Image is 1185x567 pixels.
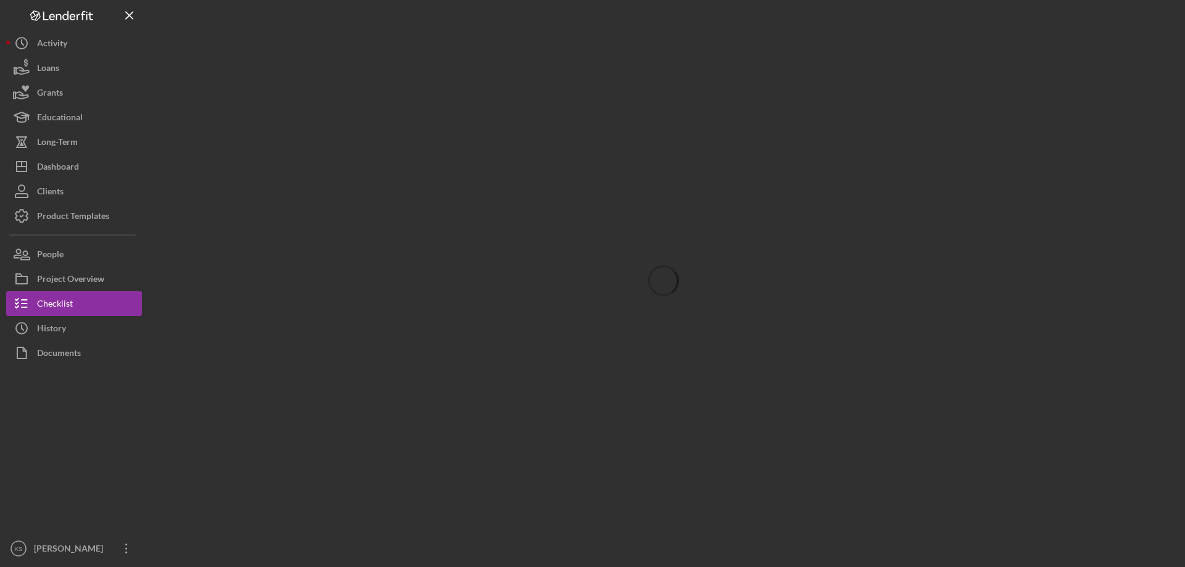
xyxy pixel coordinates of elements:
button: Product Templates [6,204,142,228]
div: Product Templates [37,204,109,231]
text: KS [15,545,23,552]
button: Loans [6,56,142,80]
button: Activity [6,31,142,56]
button: People [6,242,142,267]
div: Dashboard [37,154,79,182]
div: People [37,242,64,270]
button: Grants [6,80,142,105]
button: Project Overview [6,267,142,291]
button: Long-Term [6,130,142,154]
div: Project Overview [37,267,104,294]
div: Long-Term [37,130,78,157]
button: KS[PERSON_NAME] [6,536,142,561]
div: Educational [37,105,83,133]
button: Dashboard [6,154,142,179]
div: Documents [37,341,81,368]
div: History [37,316,66,344]
button: Clients [6,179,142,204]
div: Loans [37,56,59,83]
button: Checklist [6,291,142,316]
div: Checklist [37,291,73,319]
div: Activity [37,31,67,59]
button: Documents [6,341,142,365]
div: Clients [37,179,64,207]
button: History [6,316,142,341]
div: [PERSON_NAME] [31,536,111,564]
button: Educational [6,105,142,130]
div: Grants [37,80,63,108]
